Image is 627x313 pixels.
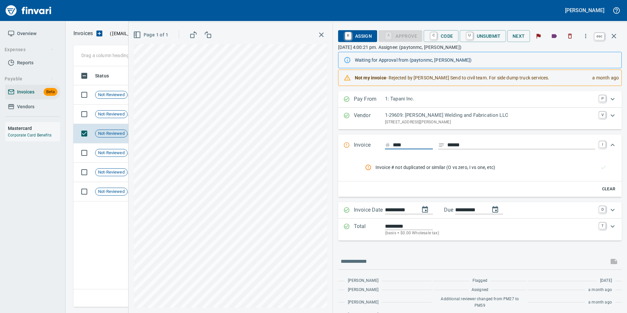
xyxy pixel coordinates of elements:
[587,72,619,84] div: a month ago
[338,202,622,219] div: Expand
[355,72,587,84] div: - Rejected by [PERSON_NAME] Send to civil team. For side dump truck services.
[354,95,385,104] p: Pay From
[431,32,437,39] a: C
[338,44,622,51] p: [DATE] 4:00:21 pm. Assignee: (paytonmc, [PERSON_NAME])
[599,95,606,102] a: P
[95,150,127,156] span: Not-Reviewed
[5,55,60,70] a: Reports
[385,141,390,149] svg: Invoice number
[600,185,617,193] span: Clear
[360,159,617,176] nav: rules from agents
[134,31,168,39] span: Page 1 of 1
[472,287,488,293] span: Assigned
[348,299,378,306] span: [PERSON_NAME]
[436,296,524,309] span: Additional reviewer changed from PM27 to PM59
[438,142,445,148] svg: Invoice description
[417,202,433,218] button: change date
[460,30,506,42] button: UUnsubmit
[599,141,606,148] a: I
[95,72,109,80] span: Status
[424,30,458,42] button: CCode
[17,88,34,96] span: Invoices
[5,85,60,99] a: InvoicesBeta
[385,230,595,237] p: (basis + $0.00 Wholesale tax)
[444,206,475,214] p: Due
[338,30,377,42] button: RAssign
[95,92,127,98] span: Not-Reviewed
[5,46,54,54] span: Expenses
[338,91,622,108] div: Expand
[354,206,385,215] p: Invoice Date
[465,31,501,42] span: Unsubmit
[563,5,606,15] button: [PERSON_NAME]
[17,30,36,38] span: Overview
[132,29,171,41] button: Page 1 of 1
[513,32,525,40] span: Next
[5,99,60,114] a: Vendors
[5,75,54,83] span: Payable
[487,202,503,218] button: change due date
[599,206,606,213] a: D
[385,119,595,126] p: [STREET_ADDRESS][PERSON_NAME]
[563,29,577,43] button: Discard
[348,287,378,293] span: [PERSON_NAME]
[355,54,616,66] div: Waiting for Approval from (paytonmc, [PERSON_NAME])
[348,278,378,284] span: [PERSON_NAME]
[588,299,612,306] span: a month ago
[2,44,57,56] button: Expenses
[95,169,127,176] span: Not-Reviewed
[17,59,33,67] span: Reports
[600,278,612,284] span: [DATE]
[111,30,187,37] span: [EMAIL_ADDRESS][DOMAIN_NAME]
[599,112,606,118] a: V
[17,103,34,111] span: Vendors
[338,108,622,129] div: Expand
[338,135,622,156] div: Expand
[2,73,57,85] button: Payable
[599,222,606,229] a: T
[565,7,604,14] h5: [PERSON_NAME]
[578,29,593,43] button: More
[95,189,127,195] span: Not-Reviewed
[95,72,117,80] span: Status
[81,52,177,59] p: Drag a column heading here to group the table
[429,31,453,42] span: Code
[95,111,127,117] span: Not-Reviewed
[375,164,601,171] span: Invoice # not duplicated or similar (O vs zero, I vs one, etc)
[598,184,619,194] button: Clear
[354,112,385,125] p: Vendor
[338,219,622,240] div: Expand
[473,278,487,284] span: Flagged
[73,30,93,37] nav: breadcrumb
[588,287,612,293] span: a month ago
[547,29,561,43] button: Labels
[507,30,530,42] button: Next
[106,30,189,37] p: ( )
[606,254,622,269] span: This records your message into the invoice and notifies anyone mentioned
[531,29,546,43] button: Unflag
[595,33,604,40] a: esc
[93,30,106,37] button: Upload an Invoice
[73,30,93,37] p: Invoices
[4,3,53,18] img: Finvari
[338,156,622,197] div: Expand
[95,131,127,137] span: Not-Reviewed
[467,32,473,39] a: U
[8,133,51,137] a: Corporate Card Benefits
[385,112,595,119] p: 1-29609: [PERSON_NAME] Welding and Fabrication LLC
[343,31,372,42] span: Assign
[345,32,351,39] a: R
[44,88,57,96] span: Beta
[5,26,60,41] a: Overview
[8,125,60,132] h6: Mastercard
[354,222,385,237] p: Total
[378,32,422,38] div: Coding Required
[354,141,385,150] p: Invoice
[355,75,386,80] strong: Not my invoice
[385,95,595,103] p: 1: Tapani Inc.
